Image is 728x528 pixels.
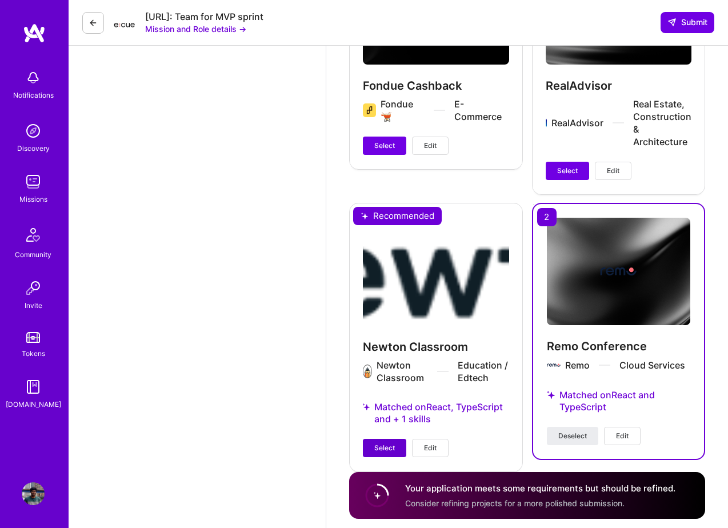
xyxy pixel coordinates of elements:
img: Company Logo [113,14,136,31]
a: User Avatar [19,482,47,505]
span: Edit [607,166,619,176]
img: bell [22,66,45,89]
img: teamwork [22,170,45,193]
span: Select [374,141,395,151]
div: Invite [25,299,42,311]
button: Edit [595,162,631,180]
span: Select [374,443,395,453]
div: Notifications [13,89,54,101]
img: divider [599,365,610,366]
img: tokens [26,332,40,343]
i: icon StarsPurple [547,390,555,399]
span: Edit [424,443,437,453]
button: Deselect [547,427,598,445]
span: Select [557,166,578,176]
span: Consider refining projects for a more polished submission. [405,498,625,507]
span: Edit [424,141,437,151]
h4: Remo Conference [547,339,691,354]
img: guide book [22,375,45,398]
img: discovery [22,119,45,142]
img: cover [547,218,691,326]
button: Select [363,137,406,155]
img: Company logo [547,358,561,372]
div: Discovery [17,142,50,154]
div: Remo Cloud Services [565,359,685,371]
button: Edit [604,427,641,445]
button: Submit [661,12,714,33]
span: Deselect [558,431,587,441]
img: logo [23,23,46,43]
i: icon LeftArrowDark [89,18,98,27]
div: Missions [19,193,47,205]
img: Invite [22,277,45,299]
i: icon SendLight [667,18,677,27]
button: Select [363,439,406,457]
div: Matched on React and TypeScript [547,375,691,427]
button: Edit [412,439,449,457]
img: Community [19,221,47,249]
img: User Avatar [22,482,45,505]
div: Community [15,249,51,261]
h4: Your application meets some requirements but should be refined. [405,482,675,494]
div: [URL]: Team for MVP sprint [145,11,263,23]
span: Submit [667,17,707,28]
span: Edit [616,431,629,441]
div: Tokens [22,347,45,359]
div: null [661,12,714,33]
button: Select [546,162,589,180]
button: Edit [412,137,449,155]
img: Company logo [600,253,637,290]
div: [DOMAIN_NAME] [6,398,61,410]
button: Mission and Role details → [145,23,246,35]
